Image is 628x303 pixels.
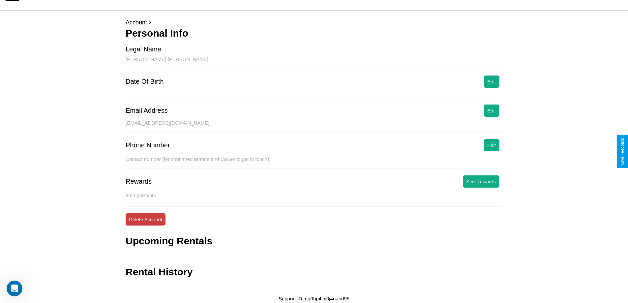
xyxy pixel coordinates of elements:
[620,138,625,165] div: Give Feedback
[126,156,502,169] div: Contact number (for confirmed renters and CarGo to get in touch).
[279,294,349,303] p: Support ID: mg0hp4ihj0j4napd95
[126,191,502,200] p: 8025 goPoints
[126,213,165,226] button: Delete Account
[126,28,502,39] h3: Personal Info
[484,105,499,117] button: Edit
[126,17,502,28] p: Account
[126,178,152,185] div: Rewards
[484,139,499,151] button: Edit
[126,235,212,247] h3: Upcoming Rentals
[126,107,168,114] div: Email Address
[126,266,193,278] h3: Rental History
[126,56,502,69] div: [PERSON_NAME] [PERSON_NAME]
[126,141,170,149] div: Phone Number
[126,120,502,133] div: [EMAIL_ADDRESS][DOMAIN_NAME]
[126,45,161,53] div: Legal Name
[463,175,499,188] button: See Rewards
[484,76,499,88] button: Edit
[7,281,22,296] iframe: Intercom live chat
[126,78,164,85] div: Date Of Birth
